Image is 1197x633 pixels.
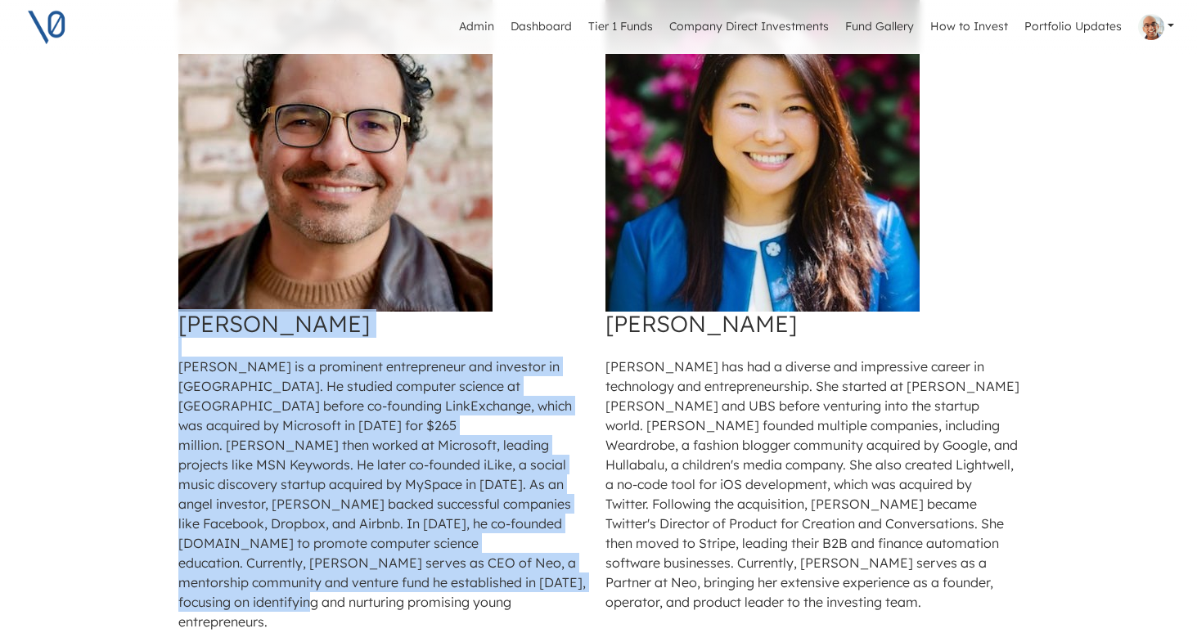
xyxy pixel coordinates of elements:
[1138,14,1164,40] img: Profile
[26,7,67,47] img: V0 logo
[1018,11,1128,43] a: Portfolio Updates
[839,11,920,43] a: Fund Gallery
[452,11,501,43] a: Admin
[663,11,835,43] a: Company Direct Investments
[504,11,578,43] a: Dashboard
[178,357,592,631] p: [PERSON_NAME] is a prominent entrepreneur and investor in [GEOGRAPHIC_DATA]. He studied computer ...
[605,312,1019,337] h3: [PERSON_NAME]
[924,11,1015,43] a: How to Invest
[178,312,592,337] h3: [PERSON_NAME]
[582,11,659,43] a: Tier 1 Funds
[605,357,1019,612] p: [PERSON_NAME] has had a diverse and impressive career in technology and entrepreneurship. She sta...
